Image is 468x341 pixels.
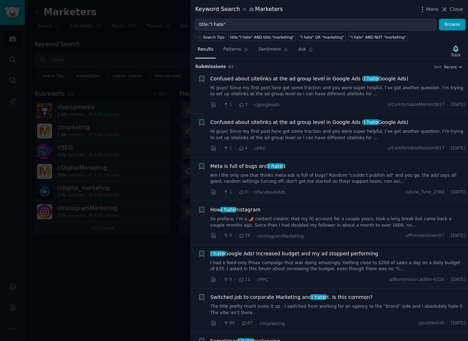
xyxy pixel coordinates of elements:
span: Meta is full of bugs and it [210,163,286,170]
span: I hate [267,163,283,169]
button: More [419,6,439,13]
a: Am i the only one that thinks meta ads is full of bugs? Random "couldn't publish ad" and you go, ... [210,172,466,185]
span: Search Tips [203,35,225,40]
input: Try a keyword related to your business [195,19,436,31]
span: · [447,277,449,283]
div: Keyword Search Marketers [195,5,283,14]
span: r/marketing [260,321,285,326]
span: I hate [363,119,379,125]
span: [DATE] [451,145,466,152]
span: Ask [298,46,306,53]
button: Close [441,6,463,13]
span: u/PrincessVixen07 [405,233,445,239]
span: in [242,6,246,13]
a: "I hate" AND NOT "marketing" [348,33,408,41]
a: Switched job to corporate Marketing andI hateit. Is this common? [210,294,373,301]
a: So preface, I’m a 🌶️ content creator. Had my IG account for a couple years, took a long break but... [210,216,466,228]
span: 99 [223,320,235,326]
span: 3 [238,102,247,108]
span: u/Low_Tune_2364 [406,189,445,195]
span: 0 [223,233,232,239]
a: HowI hateInstagram [210,206,261,214]
span: r/PPC [254,146,266,151]
span: 0 [238,189,247,195]
button: Recent [444,64,463,69]
a: Hi guys! Since my first post here got some traction and you were super helpful, I’ve got another ... [210,85,466,97]
a: "I hate" OR "marketing" [298,33,346,41]
span: · [237,320,239,327]
span: · [235,188,236,196]
span: · [250,101,252,108]
span: Close [450,6,463,13]
span: · [219,320,220,327]
a: Meta is full of bugs andI hateit [210,163,286,170]
span: · [235,232,236,240]
span: Confused about sitelinks at the ad group level in Google Ads ( Google Ads) [210,119,408,126]
span: Recent [444,64,457,69]
span: Results [198,46,213,53]
span: · [253,276,254,283]
span: Switched job to corporate Marketing and it. Is this common? [210,294,373,301]
span: I hate [311,294,326,300]
span: · [447,102,449,108]
span: Sentiment [259,46,281,53]
span: I hate [220,207,236,212]
span: · [219,145,220,152]
span: r/InstagramMarketing [257,234,304,239]
a: Confused about sitelinks at the ad group level in Google Ads (I hateGoogle Ads) [210,75,408,83]
span: [DATE] [451,189,466,195]
div: "I hate" AND NOT "marketing" [350,35,406,40]
span: · [255,320,257,327]
span: 1 [223,145,232,152]
span: · [235,145,236,152]
span: · [219,276,220,283]
a: I had a feed-only Pmax campaign that was doing amazingly. Getting close to $200 of sales a day on... [210,260,466,272]
span: Submission s [195,64,226,70]
span: [DATE] [451,320,466,326]
div: Track [451,52,461,57]
a: Confused about sitelinks at the ad group level in Google Ads (I hateGoogle Ads) [210,119,408,126]
span: · [219,188,220,196]
div: Sort [434,64,442,69]
span: 87 [241,320,253,326]
span: [DATE] [451,277,466,283]
span: · [447,320,449,326]
span: 19 [238,233,250,239]
span: I hate [210,251,225,256]
a: Ask [296,44,316,58]
span: · [447,145,449,152]
span: 1 [223,102,232,108]
span: Google Ads! Increased budget and my ad stopped performing [210,250,378,257]
span: · [235,276,236,283]
div: title:"I hate" AND title:"marketing" [230,35,294,40]
div: "I hate" OR "marketing" [300,35,344,40]
span: 21 [238,277,250,283]
span: Patterns [223,46,241,53]
span: More [426,6,439,13]
a: The title pretty much sums it up - I switched from working for an agency to the “brand” side and ... [210,303,466,316]
span: · [253,232,254,240]
a: Patterns [221,44,251,58]
span: u/ComfortableMoment817 [387,145,444,152]
span: How Instagram [210,206,261,214]
span: r/PPC [257,277,269,282]
span: · [447,233,449,239]
span: · [250,188,252,196]
button: Browse [439,19,466,31]
span: [DATE] [451,102,466,108]
span: · [219,232,220,240]
span: 9 [223,277,232,283]
span: u/Numerous-Ladder-6326 [389,277,444,283]
span: 97 [229,65,234,69]
span: [DATE] [451,233,466,239]
span: 1 [223,189,232,195]
a: Hi guys! Since my first post here got some traction and you were super helpful, I’ve got another ... [210,129,466,141]
span: r/FacebookAds [254,190,286,195]
span: · [447,189,449,195]
span: u/justdelilah [418,320,445,326]
span: 4 [238,145,247,152]
span: · [219,101,220,108]
a: Results [195,44,216,58]
a: title:"I hate" AND title:"marketing" [229,33,296,41]
span: r/googleads [254,102,280,107]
